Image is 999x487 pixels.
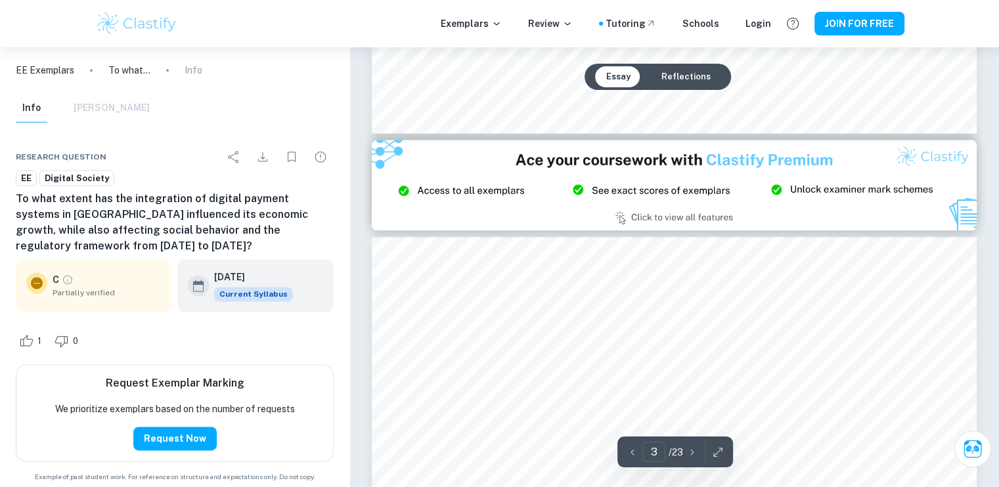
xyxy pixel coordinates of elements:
[106,375,244,391] h6: Request Exemplar Marking
[16,172,36,185] span: EE
[278,144,305,170] div: Bookmark
[16,472,334,482] span: Example of past student work. For reference on structure and expectations only. Do not copy.
[40,172,114,185] span: Digital Society
[53,287,162,299] span: Partially verified
[51,330,85,351] div: Dislike
[39,170,114,186] a: Digital Society
[745,16,771,31] a: Login
[814,12,904,35] button: JOIN FOR FREE
[606,16,656,31] a: Tutoring
[16,330,49,351] div: Like
[16,151,106,163] span: Research question
[62,274,74,286] a: Grade partially verified
[782,12,804,35] button: Help and Feedback
[66,335,85,348] span: 0
[954,431,991,467] button: Ask Clai
[214,270,282,284] h6: [DATE]
[53,272,59,287] p: C
[372,140,977,230] img: Ad
[185,63,202,77] p: Info
[16,170,37,186] a: EE
[16,63,74,77] a: EE Exemplars
[214,287,293,301] div: This exemplar is based on the current syllabus. Feel free to refer to it for inspiration/ideas wh...
[16,191,334,254] h6: To what extent has the integration of digital payment systems in [GEOGRAPHIC_DATA] influenced its...
[307,144,334,170] div: Report issue
[221,144,247,170] div: Share
[95,11,179,37] img: Clastify logo
[16,94,47,123] button: Info
[650,66,721,87] button: Reflections
[595,66,640,87] button: Essay
[682,16,719,31] a: Schools
[214,287,293,301] span: Current Syllabus
[528,16,573,31] p: Review
[441,16,502,31] p: Exemplars
[108,63,150,77] p: To what extent has the integration of digital payment systems in [GEOGRAPHIC_DATA] influenced its...
[668,445,682,459] p: / 23
[250,144,276,170] div: Download
[133,427,217,450] button: Request Now
[30,335,49,348] span: 1
[55,402,295,416] p: We prioritize exemplars based on the number of requests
